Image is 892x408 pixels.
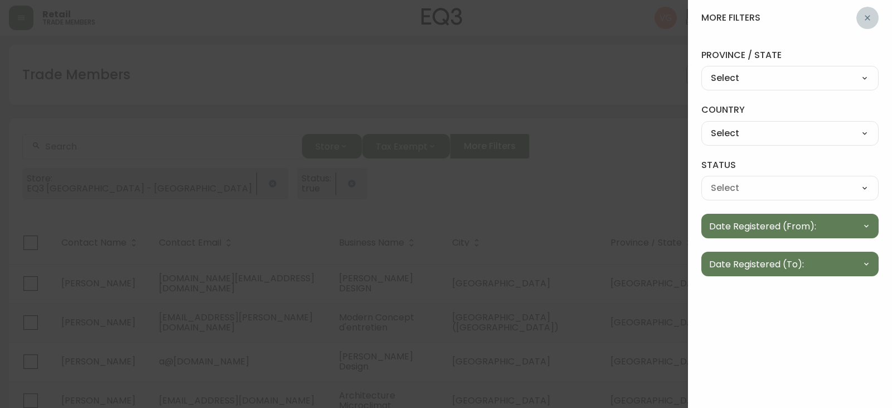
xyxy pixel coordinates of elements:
h4: more filters [701,12,760,24]
button: Date Registered (To): [701,252,879,276]
button: Date Registered (From): [701,214,879,238]
label: province / state [701,49,879,61]
span: Date Registered (To): [709,257,804,271]
label: country [701,104,879,116]
label: status [701,159,879,171]
span: Date Registered (From): [709,219,816,233]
